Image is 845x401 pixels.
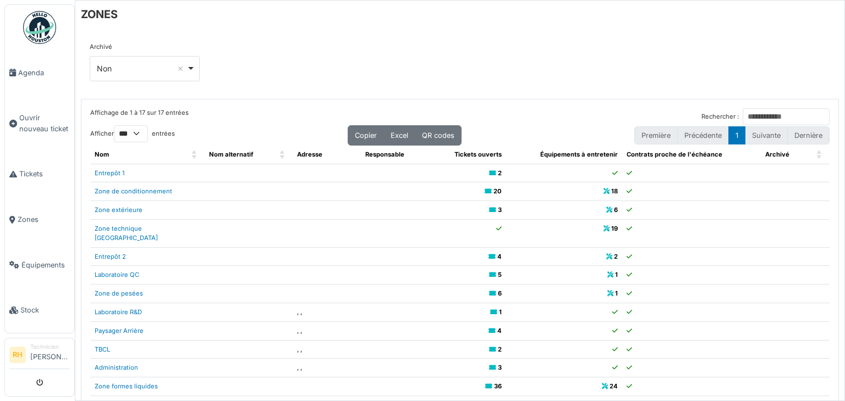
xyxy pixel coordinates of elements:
td: , , [293,340,361,359]
span: Copier [355,131,377,140]
button: Excel [383,125,415,146]
a: Entrepôt 2 [95,253,126,260]
span: Responsable [365,151,404,158]
span: Nom [95,151,109,158]
b: 36 [494,382,502,390]
a: Ouvrir nouveau ticket [5,96,74,152]
span: Agenda [18,68,70,78]
a: Tickets [5,152,74,197]
span: Équipements [21,260,70,270]
label: Archivé [90,42,112,52]
b: 6 [614,206,618,214]
b: 19 [611,225,618,232]
a: Agenda [5,50,74,96]
div: Technicien [30,343,70,351]
div: Non [97,63,186,74]
span: Archivé: Activate to sort [816,146,823,164]
a: Laboratoire QC [95,271,139,279]
span: Stock [20,305,70,315]
span: Tickets ouverts [454,151,502,158]
b: 1 [615,289,618,297]
select: Afficherentrées [114,125,148,142]
a: Zone de pesées [95,289,143,297]
a: Zone extérieure [95,206,142,214]
label: Afficher entrées [90,125,175,142]
div: Affichage de 1 à 17 sur 17 entrées [90,108,189,125]
a: Paysager Arrière [95,327,144,335]
td: , , [293,359,361,377]
b: 5 [498,271,502,279]
b: 3 [498,206,502,214]
span: Excel [391,131,408,140]
a: Stock [5,288,74,333]
b: 24 [610,382,618,390]
span: Zones [18,214,70,225]
b: 1 [615,271,618,279]
b: 3 [498,364,502,371]
a: Entrepôt 1 [95,169,125,177]
button: Copier [348,125,384,146]
li: RH [9,347,26,363]
span: Contrats proche de l'échéance [627,151,722,158]
img: Badge_color-CXgf-gQk.svg [23,11,56,44]
a: TBCL [95,346,110,353]
button: Remove item: 'false' [175,63,186,74]
nav: pagination [634,126,830,144]
b: 2 [614,253,618,260]
b: 4 [497,253,502,260]
a: Laboratoire R&D [95,308,142,316]
span: Adresse [297,151,322,158]
b: 2 [498,346,502,353]
a: Équipements [5,242,74,288]
td: , , [293,303,361,321]
a: Zone formes liquides [95,382,158,390]
span: Ouvrir nouveau ticket [19,113,70,133]
label: Rechercher : [701,112,739,121]
button: 1 [728,126,745,144]
span: Nom alternatif [209,151,253,158]
span: QR codes [422,131,454,140]
b: 20 [493,187,502,195]
span: Nom: Activate to sort [191,146,198,164]
span: Équipements à entretenir [540,151,618,158]
span: Tickets [19,169,70,179]
a: Zone technique [GEOGRAPHIC_DATA] [95,225,158,242]
button: QR codes [415,125,462,146]
b: 1 [499,308,502,316]
td: , , [293,321,361,340]
b: 6 [498,289,502,297]
a: RH Technicien[PERSON_NAME] [9,343,70,369]
span: Archivé [765,151,789,158]
span: Nom alternatif: Activate to sort [279,146,286,164]
li: [PERSON_NAME] [30,343,70,366]
a: Zone de conditionnement [95,187,172,195]
a: Administration [95,364,138,371]
b: 4 [497,327,502,335]
b: 18 [611,187,618,195]
b: 2 [498,169,502,177]
a: Zones [5,197,74,242]
h6: ZONES [81,8,118,21]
